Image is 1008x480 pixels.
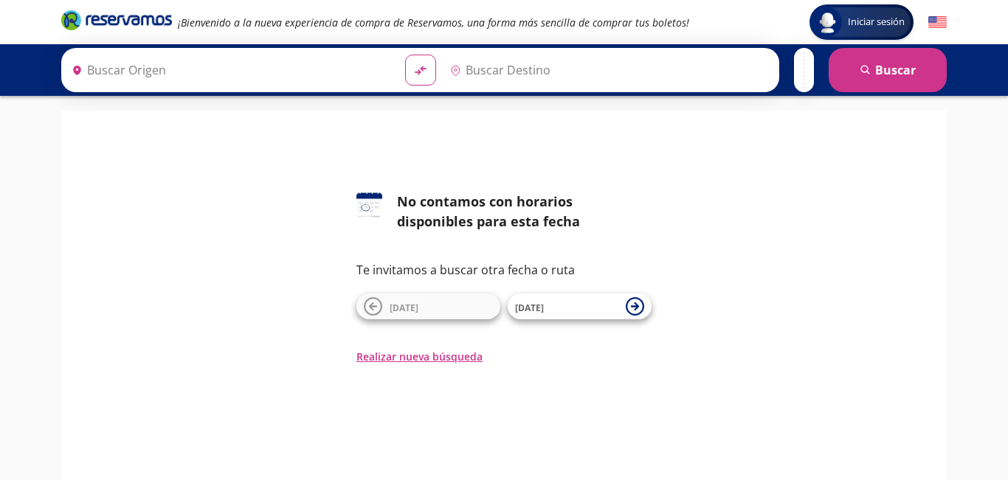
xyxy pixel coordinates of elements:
button: [DATE] [508,293,652,319]
div: No contamos con horarios disponibles para esta fecha [397,192,652,232]
p: Te invitamos a buscar otra fecha o ruta [356,261,652,279]
em: ¡Bienvenido a la nueva experiencia de compra de Reservamos, una forma más sencilla de comprar tus... [178,15,689,29]
i: Brand Logo [61,9,172,31]
button: Buscar [829,48,947,92]
span: Iniciar sesión [842,15,911,29]
input: Buscar Origen [66,52,393,88]
input: Buscar Destino [444,52,772,88]
button: Realizar nueva búsqueda [356,349,483,364]
span: [DATE] [390,302,418,314]
button: [DATE] [356,293,500,319]
a: Brand Logo [61,9,172,35]
span: [DATE] [515,302,544,314]
button: English [928,13,947,32]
